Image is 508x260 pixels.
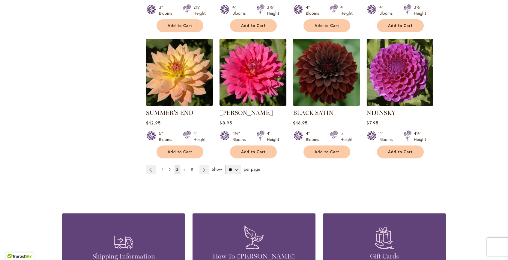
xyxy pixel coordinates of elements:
[4,239,21,255] iframe: Launch Accessibility Center
[232,130,249,142] div: 4½" Blooms
[388,149,413,154] span: Add to Cart
[220,109,273,116] a: [PERSON_NAME]
[190,165,195,174] a: 5
[162,167,163,172] span: 1
[167,165,172,174] a: 2
[293,109,333,116] a: BLACK SATIN
[267,130,279,142] div: 4' Height
[315,149,339,154] span: Add to Cart
[414,130,426,142] div: 4½' Height
[169,167,171,172] span: 2
[168,23,192,28] span: Add to Cart
[157,19,203,32] button: Add to Cart
[366,120,378,126] span: $7.95
[366,109,396,116] a: NIJINSKY
[176,167,178,172] span: 3
[230,145,277,158] button: Add to Cart
[315,23,339,28] span: Add to Cart
[159,130,176,142] div: 5" Blooms
[184,167,186,172] span: 4
[241,23,266,28] span: Add to Cart
[303,19,350,32] button: Add to Cart
[159,4,176,16] div: 3" Blooms
[193,4,206,16] div: 2½' Height
[146,101,213,107] a: SUMMER'S END
[377,19,424,32] button: Add to Cart
[340,4,353,16] div: 4' Height
[306,4,323,16] div: 4" Blooms
[168,149,192,154] span: Add to Cart
[212,166,222,172] span: Show
[146,120,160,126] span: $12.95
[146,109,193,116] a: SUMMER'S END
[388,23,413,28] span: Add to Cart
[160,165,165,174] a: 1
[293,120,307,126] span: $16.95
[244,166,260,172] span: per page
[220,101,286,107] a: JENNA
[267,4,279,16] div: 3½' Height
[303,145,350,158] button: Add to Cart
[241,149,266,154] span: Add to Cart
[306,130,323,142] div: 4" Blooms
[146,39,213,106] img: SUMMER'S END
[157,145,203,158] button: Add to Cart
[366,101,433,107] a: NIJINSKY
[293,39,360,106] img: BLACK SATIN
[193,130,206,142] div: 4' Height
[230,19,277,32] button: Add to Cart
[191,167,193,172] span: 5
[182,165,187,174] a: 4
[414,4,426,16] div: 3½' Height
[220,39,286,106] img: JENNA
[379,4,396,16] div: 4" Blooms
[220,120,232,126] span: $8.95
[379,130,396,142] div: 4" Blooms
[232,4,249,16] div: 4" Blooms
[377,145,424,158] button: Add to Cart
[293,101,360,107] a: BLACK SATIN
[340,130,353,142] div: 5' Height
[366,39,433,106] img: NIJINSKY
